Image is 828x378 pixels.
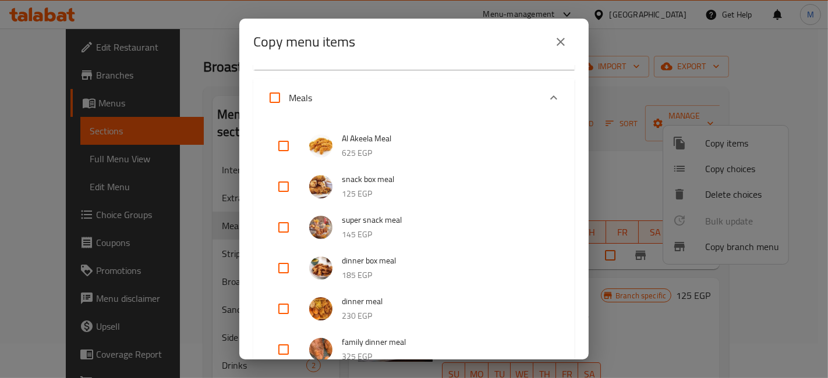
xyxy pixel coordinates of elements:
p: 125 EGP [342,187,551,201]
p: 625 EGP [342,146,551,161]
img: super snack meal [309,216,332,239]
p: 230 EGP [342,309,551,323]
span: dinner meal [342,294,551,309]
div: Expand [253,79,575,116]
span: super snack meal [342,213,551,227]
p: 145 EGP [342,227,551,242]
h2: Copy menu items [253,33,355,51]
p: 185 EGP [342,268,551,283]
img: dinner meal [309,297,332,320]
span: family dinner meal [342,335,551,350]
span: Al Akeela Meal [342,131,551,146]
img: dinner box meal [309,256,332,280]
span: snack box meal [342,172,551,187]
img: family dinner meal [309,338,332,361]
label: Acknowledge [261,84,312,112]
span: dinner box meal [342,254,551,268]
button: close [547,28,575,56]
span: Meals [289,89,312,106]
p: 325 EGP [342,350,551,364]
img: snack box meal [309,175,332,198]
img: Al Akeela Meal [309,134,332,158]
